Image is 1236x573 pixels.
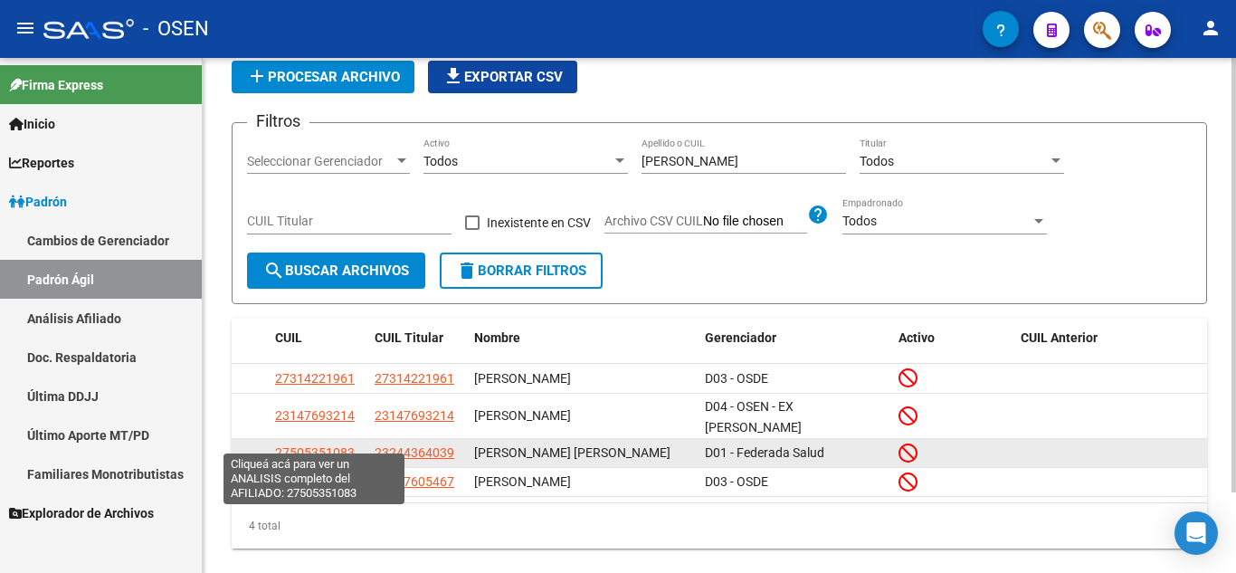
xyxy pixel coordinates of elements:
[474,330,520,345] span: Nombre
[375,408,454,423] span: 23147693214
[703,214,807,230] input: Archivo CSV CUIL
[367,319,467,358] datatable-header-cell: CUIL Titular
[275,371,355,386] span: 27314221961
[705,371,768,386] span: D03 - OSDE
[247,109,309,134] h3: Filtros
[246,65,268,87] mat-icon: add
[1174,511,1218,555] div: Open Intercom Messenger
[442,65,464,87] mat-icon: file_download
[232,503,1207,549] div: 4 total
[375,474,454,489] span: 27327605467
[467,319,698,358] datatable-header-cell: Nombre
[474,445,670,460] span: [PERSON_NAME] [PERSON_NAME]
[9,153,74,173] span: Reportes
[428,61,577,93] button: Exportar CSV
[246,69,400,85] span: Procesar archivo
[604,214,703,228] span: Archivo CSV CUIL
[143,9,209,49] span: - OSEN
[268,319,367,358] datatable-header-cell: CUIL
[807,204,829,225] mat-icon: help
[375,330,443,345] span: CUIL Titular
[898,330,935,345] span: Activo
[375,445,454,460] span: 23244364039
[842,214,877,228] span: Todos
[275,445,355,460] span: 27505351083
[474,408,571,423] span: [PERSON_NAME]
[1021,330,1098,345] span: CUIL Anterior
[9,503,154,523] span: Explorador de Archivos
[275,474,355,489] span: 27327605467
[698,319,892,358] datatable-header-cell: Gerenciador
[456,260,478,282] mat-icon: delete
[232,61,414,93] button: Procesar archivo
[440,253,603,289] button: Borrar Filtros
[705,330,776,345] span: Gerenciador
[275,408,355,423] span: 23147693214
[1013,319,1208,358] datatable-header-cell: CUIL Anterior
[9,75,103,95] span: Firma Express
[247,154,394,169] span: Seleccionar Gerenciador
[275,330,302,345] span: CUIL
[1200,17,1222,39] mat-icon: person
[474,371,571,386] span: [PERSON_NAME]
[423,154,458,168] span: Todos
[14,17,36,39] mat-icon: menu
[263,260,285,282] mat-icon: search
[247,253,425,289] button: Buscar Archivos
[456,263,586,279] span: Borrar Filtros
[263,263,409,279] span: Buscar Archivos
[9,192,67,212] span: Padrón
[705,445,824,460] span: D01 - Federada Salud
[442,69,563,85] span: Exportar CSV
[860,154,894,168] span: Todos
[474,474,571,489] span: [PERSON_NAME]
[705,474,768,489] span: D03 - OSDE
[487,212,591,234] span: Inexistente en CSV
[375,371,454,386] span: 27314221961
[705,399,802,435] span: D04 - OSEN - EX [PERSON_NAME]
[9,114,55,134] span: Inicio
[891,319,1013,358] datatable-header-cell: Activo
